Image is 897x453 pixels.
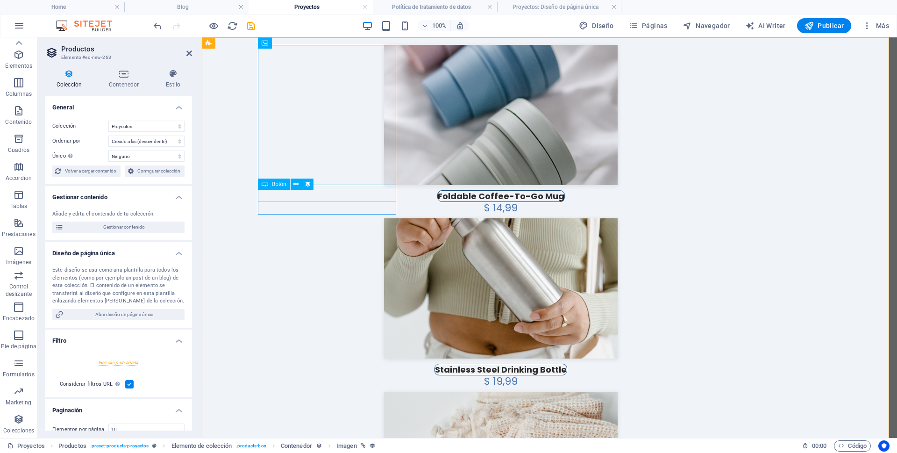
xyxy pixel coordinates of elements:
button: save [245,20,256,31]
button: Gestionar contenido [52,222,185,233]
span: Haz clic para seleccionar y doble clic para editar [336,440,357,452]
h4: Blog [124,2,249,12]
button: Publicar [797,18,852,33]
h2: Productos [61,45,192,53]
div: Añade y edita el contenido de tu colección. [52,210,185,218]
span: AI Writer [745,21,786,30]
span: Configurar colección [136,165,182,177]
p: Cuadros [8,146,30,154]
p: Marketing [6,399,31,406]
span: Haz clic para seleccionar y doble clic para editar [58,440,86,452]
span: . products-box [236,440,266,452]
i: Este elemento está vinculado [361,443,366,448]
i: Este elemento está vinculado a una colección [370,443,376,449]
button: Configurar colección [125,165,185,177]
h4: Diseño de página única [45,242,192,259]
h4: Estilo [154,69,192,89]
button: Más [859,18,893,33]
i: Este elemento es un preajuste personalizable [152,443,157,448]
h4: Gestionar contenido [45,186,192,203]
button: Volver a cargar contenido [52,165,121,177]
button: AI Writer [741,18,790,33]
span: Botón [272,181,286,187]
span: 00 00 [812,440,826,452]
i: Guardar (Ctrl+S) [246,21,256,31]
p: Contenido [5,118,32,126]
img: Editor Logo [54,20,124,31]
span: Más [862,21,889,30]
nav: breadcrumb [58,440,376,452]
h4: Paginación [45,399,192,416]
span: Abrir diseño de página única [66,309,182,320]
div: Diseño (Ctrl+Alt+Y) [575,18,618,33]
h4: General [45,96,192,113]
p: Elementos [5,62,32,70]
button: Código [834,440,871,452]
button: Páginas [625,18,671,33]
button: Abrir diseño de página única [52,309,185,320]
button: Diseño [575,18,618,33]
button: 100% [418,20,451,31]
span: . preset-products-proyectos [90,440,149,452]
h4: Contenedor [97,69,154,89]
p: Encabezado [3,315,35,322]
label: Considerar filtros URL [60,379,125,390]
span: Publicar [804,21,844,30]
button: Haz clic para salir del modo de previsualización y seguir editando [208,20,219,31]
p: Imágenes [6,259,31,266]
i: Deshacer: Insertar activos de preajuste (Ctrl+Z) [152,21,163,31]
h4: Filtro [45,330,192,346]
i: Este elemento puede estar vinculado a una colección [316,443,322,449]
p: Tablas [10,202,28,210]
button: reload [227,20,238,31]
span: Código [838,440,867,452]
span: Navegador [683,21,730,30]
div: Este diseño se usa como una plantilla para todos los elementos (como por ejemplo un post de un bl... [52,266,185,305]
h6: 100% [432,20,447,31]
button: Navegador [679,18,734,33]
button: Usercentrics [878,440,890,452]
span: Volver a cargar contenido [64,165,118,177]
label: Ordenar por [52,136,108,147]
p: Columnas [6,90,32,98]
h4: Colección [45,69,97,89]
h3: Elemento #ed-new-263 [61,53,173,62]
span: Gestionar contenido [66,222,182,233]
h6: Tiempo de la sesión [802,440,827,452]
span: : [819,442,820,449]
i: Al redimensionar, ajustar el nivel de zoom automáticamente para ajustarse al dispositivo elegido. [456,22,464,30]
p: Pie de página [1,343,36,350]
span: Diseño [579,21,614,30]
h4: Política de tratamiento de datos [373,2,497,12]
span: Páginas [629,21,668,30]
label: Elementos por página [52,427,108,432]
span: Haz clic para seleccionar y doble clic para editar [281,440,312,452]
h4: Proyectos [249,2,373,12]
label: Único [52,151,108,162]
p: Accordion [6,174,32,182]
h4: Proyectos: Diseño de página única [497,2,621,12]
p: Formularios [3,371,34,378]
a: Haz clic para cancelar la selección y doble clic para abrir páginas [7,440,45,452]
label: Colección [52,121,108,132]
i: Volver a cargar página [227,21,238,31]
p: Colecciones [3,427,34,434]
p: Prestaciones [2,230,35,238]
span: Haz clic para seleccionar y doble clic para editar [171,440,232,452]
button: undo [152,20,163,31]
